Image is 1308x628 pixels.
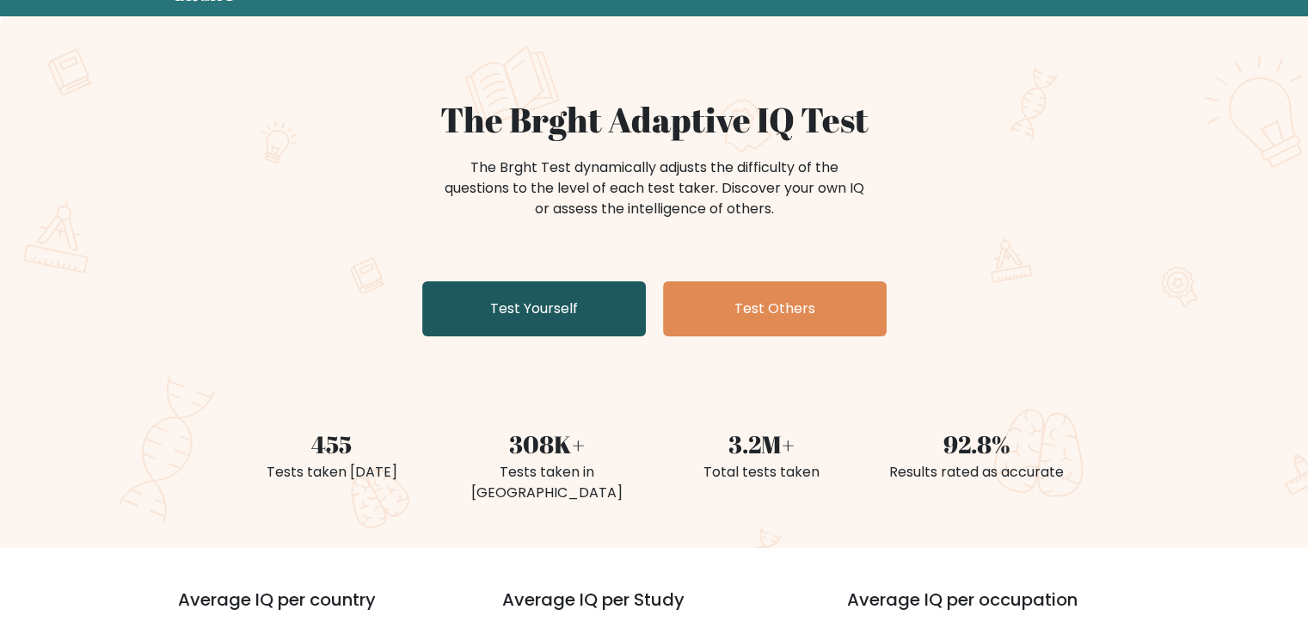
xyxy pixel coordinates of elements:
div: Total tests taken [665,462,859,483]
div: Tests taken [DATE] [235,462,429,483]
h1: The Brght Adaptive IQ Test [235,99,1074,140]
div: 92.8% [880,426,1074,462]
div: The Brght Test dynamically adjusts the difficulty of the questions to the level of each test take... [439,157,869,219]
div: Tests taken in [GEOGRAPHIC_DATA] [450,462,644,503]
div: 3.2M+ [665,426,859,462]
div: 308K+ [450,426,644,462]
a: Test Others [663,281,887,336]
div: 455 [235,426,429,462]
div: Results rated as accurate [880,462,1074,483]
a: Test Yourself [422,281,646,336]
